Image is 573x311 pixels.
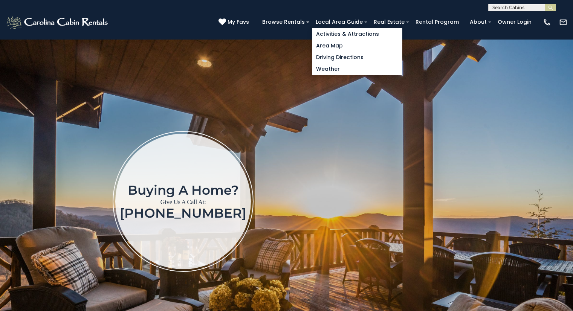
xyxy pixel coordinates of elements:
a: Activities & Attractions [312,28,402,40]
h1: Buying a home? [120,183,246,197]
a: Weather [312,63,402,75]
a: About [466,16,490,28]
img: mail-regular-white.png [559,18,567,26]
a: Local Area Guide [312,16,367,28]
a: Rental Program [412,16,463,28]
a: Driving Directions [312,52,402,63]
a: [PHONE_NUMBER] [120,205,246,221]
img: phone-regular-white.png [543,18,551,26]
a: My Favs [219,18,251,26]
img: White-1-2.png [6,15,110,30]
a: Owner Login [494,16,535,28]
p: Give Us A Call At: [120,197,246,207]
a: Browse Rentals [258,16,309,28]
span: My Favs [228,18,249,26]
a: Real Estate [370,16,408,28]
a: Area Map [312,40,402,52]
